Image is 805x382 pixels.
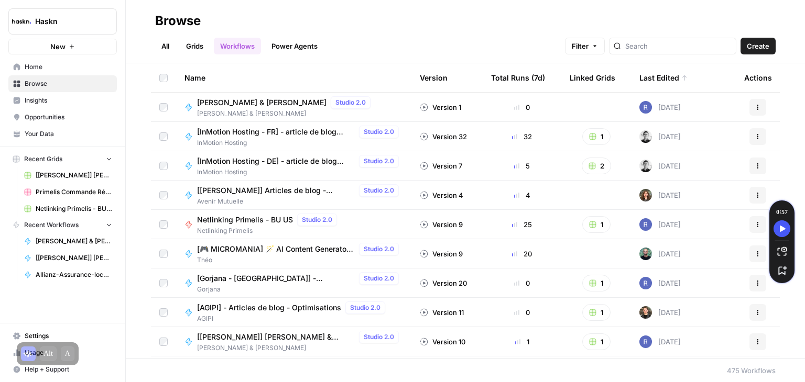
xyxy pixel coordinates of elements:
[364,274,394,283] span: Studio 2.0
[639,218,652,231] img: u6bh93quptsxrgw026dpd851kwjs
[639,101,681,114] div: [DATE]
[8,151,117,167] button: Recent Grids
[491,131,553,142] div: 32
[36,171,112,180] span: [[PERSON_NAME]] [PERSON_NAME] & [PERSON_NAME] Test Grid (2)
[639,189,681,201] div: [DATE]
[420,63,448,92] div: Version
[197,185,355,196] span: [[PERSON_NAME]] Articles de blog - Créations
[184,301,403,323] a: [AGIPI] - Articles de blog - OptimisationsStudio 2.0AGIPI
[491,249,553,259] div: 20
[25,331,112,341] span: Settings
[420,190,463,200] div: Version 4
[197,332,355,342] span: [[PERSON_NAME]] [PERSON_NAME] & [PERSON_NAME] Test
[184,331,403,353] a: [[PERSON_NAME]] [PERSON_NAME] & [PERSON_NAME] TestStudio 2.0[PERSON_NAME] & [PERSON_NAME]
[50,41,66,52] span: New
[155,13,201,29] div: Browse
[12,12,31,31] img: Haskn Logo
[639,160,652,172] img: 5iwot33yo0fowbxplqtedoh7j1jy
[639,218,681,231] div: [DATE]
[36,187,112,197] span: Primelis Commande Rédaction Netlinking (2).csv
[639,335,652,348] img: u6bh93quptsxrgw026dpd851kwjs
[364,332,394,342] span: Studio 2.0
[180,38,210,54] a: Grids
[302,215,332,224] span: Studio 2.0
[639,248,681,260] div: [DATE]
[36,253,112,263] span: [[PERSON_NAME]] [PERSON_NAME] & [PERSON_NAME] Test
[8,75,117,92] a: Browse
[741,38,776,54] button: Create
[184,155,403,177] a: [InMotion Hosting - DE] - article de blog 2000 motsStudio 2.0InMotion Hosting
[491,63,545,92] div: Total Runs (7d)
[25,62,112,72] span: Home
[491,219,553,230] div: 25
[197,215,293,225] span: Netlinking Primelis - BU US
[184,184,403,206] a: [[PERSON_NAME]] Articles de blog - CréationsStudio 2.0Avenir Mutuelle
[197,138,403,148] span: InMotion Hosting
[197,226,341,235] span: Netlinking Primelis
[570,63,615,92] div: Linked Grids
[36,270,112,279] span: Allianz-Assurance-local v2
[364,186,394,195] span: Studio 2.0
[335,98,366,107] span: Studio 2.0
[36,204,112,214] span: Netlinking Primelis - BU US Grid
[197,167,403,177] span: InMotion Hosting
[265,38,324,54] a: Power Agents
[8,361,117,378] button: Help + Support
[582,304,611,321] button: 1
[8,39,117,54] button: New
[197,156,355,166] span: [InMotion Hosting - DE] - article de blog 2000 mots
[582,128,611,145] button: 1
[420,102,461,113] div: Version 1
[184,96,403,118] a: [PERSON_NAME] & [PERSON_NAME]Studio 2.0[PERSON_NAME] & [PERSON_NAME]
[197,244,355,254] span: [🎮 MICROMANIA] 🪄 AI Content Generator for E-commerce
[184,126,403,148] a: [InMotion Hosting - FR] - article de blog 2000 motsStudio 2.0InMotion Hosting
[25,96,112,105] span: Insights
[582,216,611,233] button: 1
[420,249,463,259] div: Version 9
[747,41,769,51] span: Create
[25,113,112,122] span: Opportunities
[420,336,465,347] div: Version 10
[420,278,467,288] div: Version 20
[639,277,652,289] img: u6bh93quptsxrgw026dpd851kwjs
[491,278,553,288] div: 0
[491,102,553,113] div: 0
[727,365,776,376] div: 475 Workflows
[197,97,327,108] span: [PERSON_NAME] & [PERSON_NAME]
[491,307,553,318] div: 0
[184,214,403,235] a: Netlinking Primelis - BU USStudio 2.0Netlinking Primelis
[197,285,403,294] span: Gorjana
[197,302,341,313] span: [AGIPI] - Articles de blog - Optimisations
[491,190,553,200] div: 4
[36,237,112,246] span: [PERSON_NAME] & [PERSON_NAME] - Optimization pages for LLMs
[184,272,403,294] a: [Gorjana - [GEOGRAPHIC_DATA]] - Linkbuilding Articles - 800 - 1000 words + imagesStudio 2.0Gorjana
[639,63,688,92] div: Last Edited
[639,130,652,143] img: 5iwot33yo0fowbxplqtedoh7j1jy
[184,243,403,265] a: [🎮 MICROMANIA] 🪄 AI Content Generator for E-commerceStudio 2.0Théo
[639,306,681,319] div: [DATE]
[8,109,117,126] a: Opportunities
[744,63,772,92] div: Actions
[197,197,403,206] span: Avenir Mutuelle
[8,59,117,75] a: Home
[19,250,117,266] a: [[PERSON_NAME]] [PERSON_NAME] & [PERSON_NAME] Test
[25,129,112,139] span: Your Data
[35,16,99,27] span: Haskn
[197,109,375,118] span: [PERSON_NAME] & [PERSON_NAME]
[8,8,117,35] button: Workspace: Haskn
[8,92,117,109] a: Insights
[420,307,464,318] div: Version 11
[155,38,176,54] a: All
[364,127,394,137] span: Studio 2.0
[639,306,652,319] img: uhgcgt6zpiex4psiaqgkk0ok3li6
[639,130,681,143] div: [DATE]
[197,314,389,323] span: AGIPI
[639,160,681,172] div: [DATE]
[8,217,117,233] button: Recent Workflows
[639,248,652,260] img: eldrt0s0bgdfrxd9l65lxkaynort
[364,156,394,166] span: Studio 2.0
[24,220,79,230] span: Recent Workflows
[565,38,605,54] button: Filter
[197,273,355,284] span: [Gorjana - [GEOGRAPHIC_DATA]] - Linkbuilding Articles - 800 - 1000 words + images
[350,303,380,312] span: Studio 2.0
